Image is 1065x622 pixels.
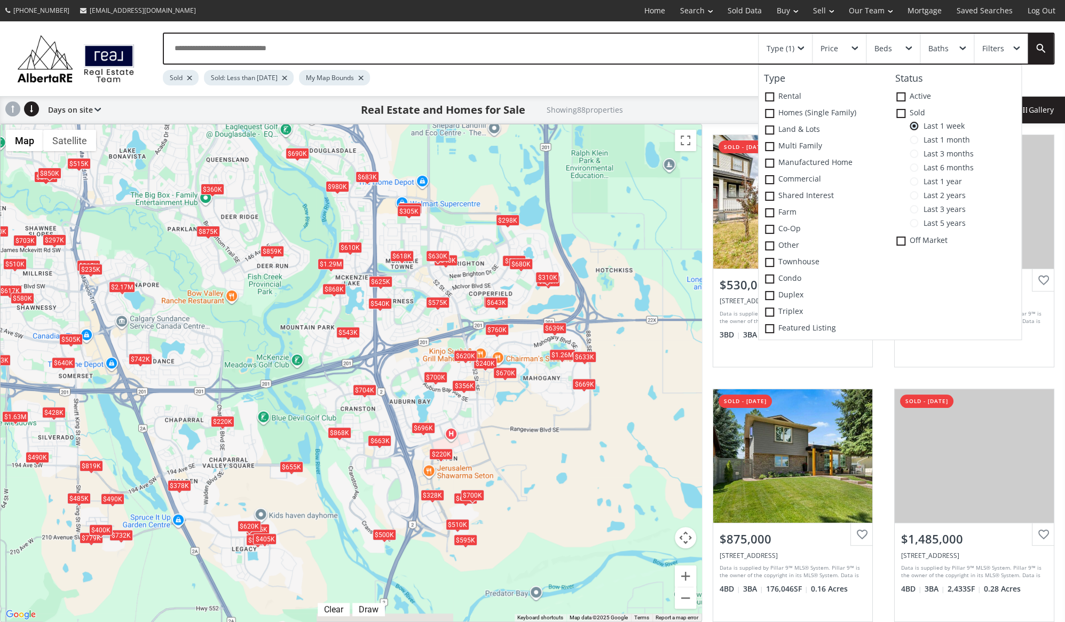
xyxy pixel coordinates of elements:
span: Last 1 year [918,177,962,186]
div: Sold [163,70,199,85]
span: Last 3 years [918,205,966,214]
div: Gallery [1008,97,1065,123]
div: Baths [928,45,949,52]
div: $378K [167,480,191,491]
label: Land & Lots [759,122,890,138]
div: $760K [485,324,508,335]
div: $640K [434,255,457,266]
div: 14319 Parkland Boulevard SE, Calgary, AB T2J 4K3 [720,551,866,560]
div: $690K [454,492,477,503]
div: $704K [353,384,376,395]
label: Shared Interest [759,188,890,204]
div: $235K [78,263,102,274]
div: $310K [535,271,559,282]
div: Beds [874,45,892,52]
div: Type (1) [767,45,794,52]
label: Rental [759,89,890,105]
div: $620K [454,350,477,361]
span: 0.28 Acres [984,584,1021,594]
div: $700K [460,489,484,500]
div: $859K [260,246,283,257]
div: $700K [424,371,447,382]
div: My Map Bounds [299,70,370,85]
div: $540K [368,298,391,309]
button: Map camera controls [675,527,696,548]
div: $485K [67,493,91,504]
span: Gallery [1020,105,1054,115]
div: $819K [80,460,103,471]
label: Duplex [759,287,890,304]
div: $240K [536,275,559,287]
div: $655K [280,461,303,472]
span: 3 BA [743,584,763,594]
div: Data is supplied by Pillar 9™ MLS® System. Pillar 9™ is the owner of the copyright in its MLS® Sy... [720,310,863,326]
div: $696K [412,422,435,434]
div: Days on site [43,97,101,123]
div: $683K [355,171,378,183]
div: $356K [452,380,476,391]
label: Off Market [890,233,1021,249]
label: Townhouse [759,254,890,271]
div: $633K [572,351,596,363]
a: Report a map error [656,615,698,620]
span: 3 BA [743,329,763,340]
div: 435 Wilverside Way SE, Calgary, AB T2J 1Z6 [901,551,1047,560]
img: Logo [12,32,140,85]
div: $669K [572,379,596,390]
div: $610K [338,241,362,253]
div: $297K [43,234,66,245]
div: $490K [101,493,124,505]
span: Map data ©2025 Google [570,615,628,620]
div: $868K [328,427,351,438]
div: $1.29M [318,258,344,270]
div: $595K [453,534,477,545]
div: $670K [493,367,517,379]
span: Last 2 years [918,191,966,200]
div: $575K [425,297,449,308]
span: 3 BD [720,329,740,340]
button: Zoom out [675,587,696,609]
div: 113 Copperstone Terrace SE, Calgary, AB T2Z 0J5 [720,296,866,305]
div: Sold: Less than [DATE] [204,70,294,85]
button: Show street map [6,130,43,151]
div: $680K [509,258,532,270]
label: Sold [890,105,1021,122]
div: $742K [128,353,152,365]
button: Toggle fullscreen view [675,130,696,151]
div: Price [821,45,838,52]
div: $618K [390,250,413,262]
div: $1,485,000 [901,531,1047,547]
div: $695K [484,296,507,308]
div: $868K [322,284,346,295]
div: $779K [80,532,103,544]
div: $328K [420,490,444,501]
div: $305K [397,205,421,216]
div: $220K [211,416,234,427]
div: $500K [372,529,396,540]
div: $360K [200,184,224,195]
div: $703K [13,235,36,246]
span: 3 BA [925,584,945,594]
div: $980K [325,181,349,192]
label: Triplex [759,304,890,320]
div: $315K [76,259,100,271]
div: $875,000 [720,531,866,547]
div: $445K [246,524,270,535]
div: $568K [246,534,269,545]
a: Terms [634,615,649,620]
div: $220K [429,448,453,460]
div: $630K [425,250,449,261]
label: Co-op [759,221,890,238]
span: 4 BD [901,584,922,594]
div: Filters [982,45,1004,52]
label: Commercial [759,171,890,188]
span: [EMAIL_ADDRESS][DOMAIN_NAME] [90,6,196,15]
div: $625K [368,276,392,287]
div: $732K [109,530,133,541]
div: $580K [10,293,34,304]
div: $405K [253,533,277,545]
span: 2,433 SF [948,584,981,594]
div: $290K [34,171,57,182]
div: $1.63M [2,411,28,422]
span: 0.16 Acres [811,584,848,594]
